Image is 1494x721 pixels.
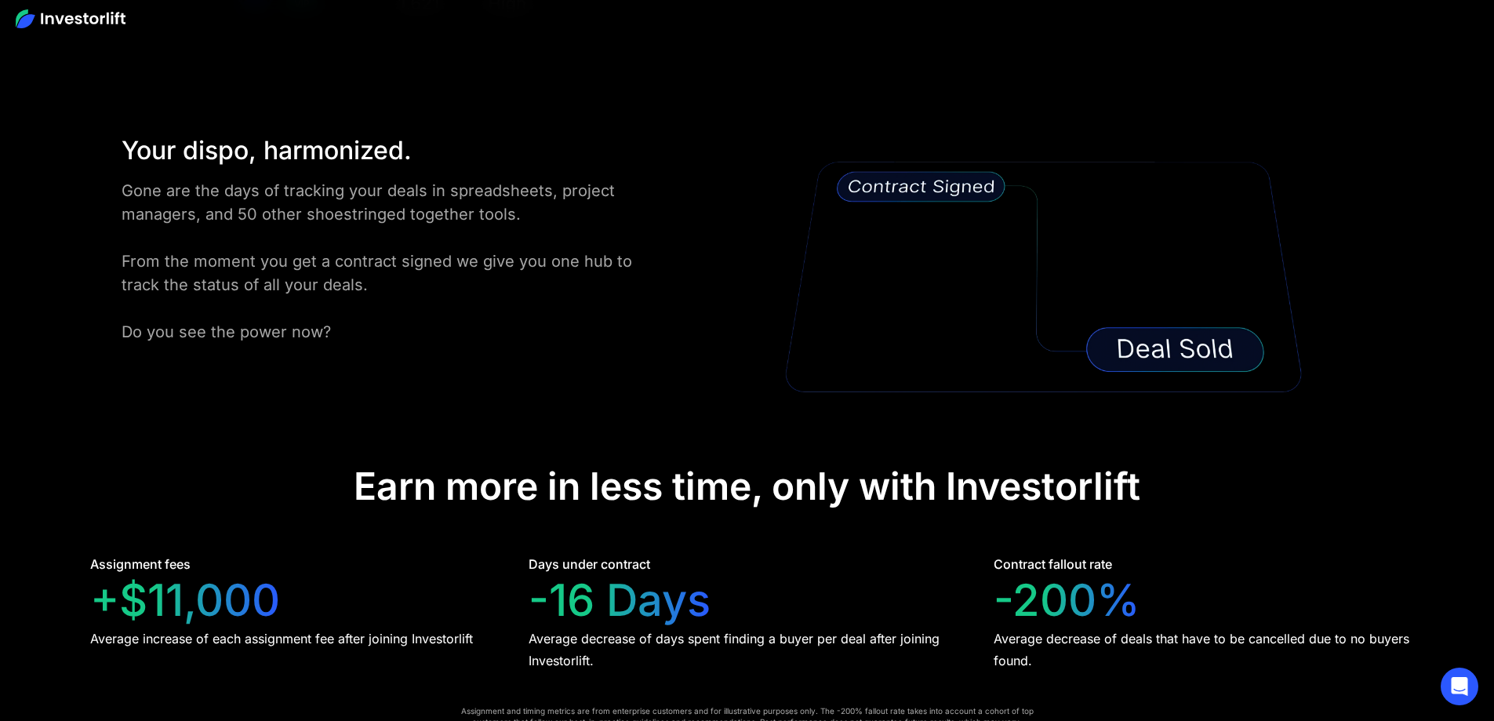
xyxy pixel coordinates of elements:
div: Earn more in less time, only with Investorlift [354,464,1140,509]
div: Gone are the days of tracking your deals in spreadsheets, project managers, and 50 other shoestri... [122,179,633,344]
div: Contract fallout rate [994,555,1112,574]
div: +$11,000 [90,574,280,627]
div: -200% [994,574,1140,627]
div: Days under contract [529,555,650,574]
div: -16 Days [529,574,711,627]
div: Open Intercom Messenger [1441,668,1478,705]
div: Average decrease of deals that have to be cancelled due to no buyers found. [994,628,1431,672]
div: Average decrease of days spent finding a buyer per deal after joining Investorlift. [529,628,966,672]
div: Assignment fees [90,555,191,574]
div: Average increase of each assignment fee after joining Investorlift [90,628,473,650]
div: Your dispo, harmonized. [122,132,633,169]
